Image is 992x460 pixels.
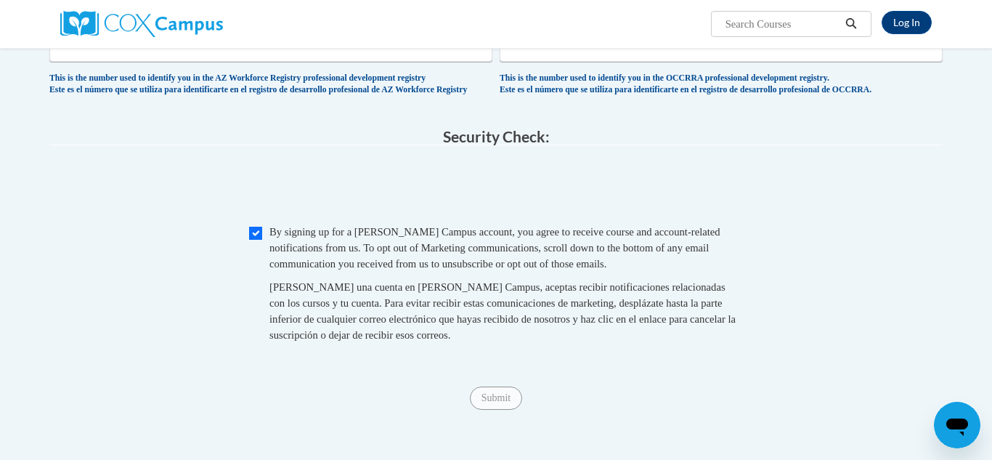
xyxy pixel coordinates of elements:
[443,127,550,145] span: Security Check:
[934,402,980,448] iframe: Button to launch messaging window
[60,11,223,37] img: Cox Campus
[724,15,840,33] input: Search Courses
[840,15,862,33] button: Search
[49,73,492,97] div: This is the number used to identify you in the AZ Workforce Registry professional development reg...
[386,160,606,217] iframe: reCAPTCHA
[269,226,720,270] span: By signing up for a [PERSON_NAME] Campus account, you agree to receive course and account-related...
[500,73,943,97] div: This is the number used to identify you in the OCCRRA professional development registry. Este es ...
[882,11,932,34] a: Log In
[269,281,736,341] span: [PERSON_NAME] una cuenta en [PERSON_NAME] Campus, aceptas recibir notificaciones relacionadas con...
